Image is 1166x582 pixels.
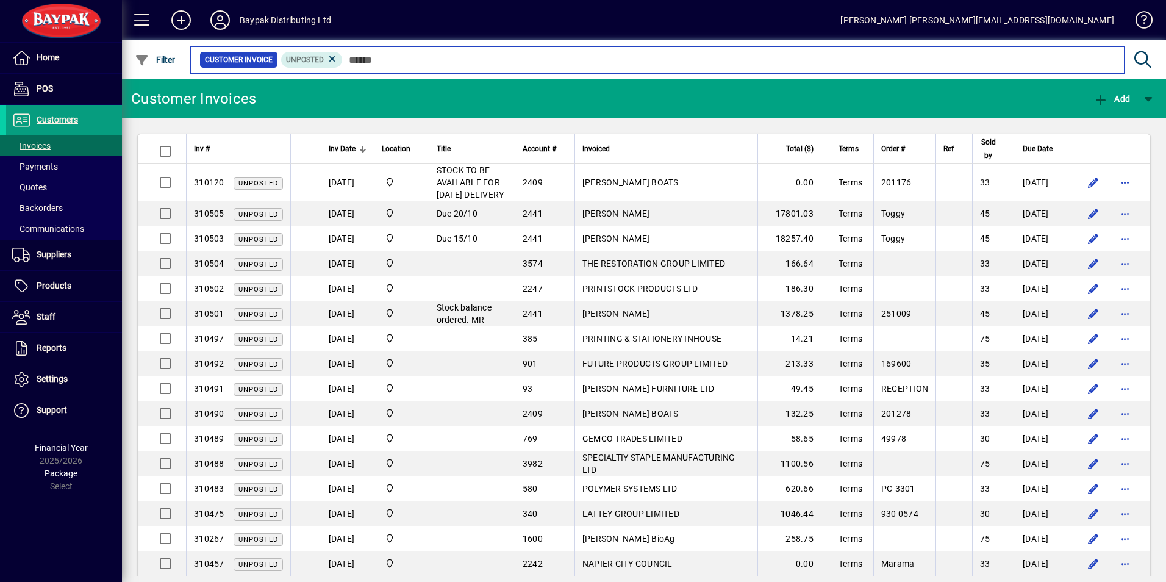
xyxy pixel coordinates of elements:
span: Inv # [194,142,210,156]
button: Edit [1084,429,1103,448]
td: [DATE] [1015,201,1071,226]
span: Terms [839,384,862,393]
td: [DATE] [1015,401,1071,426]
button: Edit [1084,329,1103,348]
span: Unposted [238,561,278,569]
button: Edit [1084,504,1103,523]
div: Due Date [1023,142,1064,156]
button: Edit [1084,254,1103,273]
span: Baypak - Onekawa [382,207,421,220]
span: Terms [839,309,862,318]
span: Terms [839,534,862,544]
button: More options [1115,254,1135,273]
span: Unposted [238,286,278,293]
td: [DATE] [321,301,374,326]
span: 310120 [194,178,224,187]
span: 310488 [194,459,224,469]
span: Marama [881,559,915,569]
td: 58.65 [757,426,831,451]
span: Terms [839,409,862,419]
button: Edit [1084,304,1103,323]
span: Inv Date [329,142,356,156]
span: PRINTING & STATIONERY INHOUSE [582,334,721,343]
span: 310501 [194,309,224,318]
td: 1378.25 [757,301,831,326]
td: 49.45 [757,376,831,401]
a: Suppliers [6,240,122,270]
span: 33 [980,559,990,569]
td: [DATE] [321,351,374,376]
span: Invoices [12,141,51,151]
span: Unposted [238,179,278,187]
a: Invoices [6,135,122,156]
span: [PERSON_NAME] FURNITURE LTD [582,384,715,393]
a: Payments [6,156,122,177]
a: POS [6,74,122,104]
td: 17801.03 [757,201,831,226]
button: More options [1115,204,1135,223]
span: GEMCO TRADES LIMITED [582,434,682,444]
span: 310502 [194,284,224,293]
span: 75 [980,534,990,544]
a: Support [6,395,122,426]
span: 310489 [194,434,224,444]
div: Inv # [194,142,283,156]
td: [DATE] [321,326,374,351]
button: More options [1115,279,1135,298]
div: [PERSON_NAME] [PERSON_NAME][EMAIL_ADDRESS][DOMAIN_NAME] [840,10,1114,30]
td: 186.30 [757,276,831,301]
span: Baypak - Onekawa [382,332,421,345]
button: Filter [132,49,179,71]
span: Total ($) [786,142,814,156]
span: 33 [980,178,990,187]
span: Baypak - Onekawa [382,176,421,189]
span: 30 [980,434,990,444]
span: SPECIALTIY STAPLE MANUFACTURING LTD [582,453,735,475]
span: Baypak - Onekawa [382,532,421,545]
span: Baypak - Onekawa [382,407,421,420]
div: Baypak Distributing Ltd [240,10,331,30]
span: Terms [839,559,862,569]
span: Due Date [1023,142,1053,156]
span: [PERSON_NAME] BOATS [582,178,679,187]
button: More options [1115,379,1135,398]
span: 310483 [194,484,224,494]
td: 258.75 [757,526,831,551]
a: Knowledge Base [1126,2,1151,42]
span: Terms [839,209,862,218]
span: 3982 [523,459,543,469]
span: 33 [980,259,990,268]
td: [DATE] [321,376,374,401]
button: Edit [1084,554,1103,573]
span: Unposted [238,336,278,343]
button: Add [162,9,201,31]
span: [PERSON_NAME] BOATS [582,409,679,419]
td: [DATE] [321,501,374,526]
td: [DATE] [1015,501,1071,526]
span: Title [437,142,451,156]
span: Settings [37,374,68,384]
span: FUTURE PRODUCTS GROUP LIMITED [582,359,728,368]
span: 930 0574 [881,509,918,519]
td: [DATE] [1015,376,1071,401]
span: [PERSON_NAME] BioAg [582,534,675,544]
td: [DATE] [1015,351,1071,376]
span: Unposted [238,235,278,243]
span: Support [37,405,67,415]
button: More options [1115,304,1135,323]
button: Edit [1084,454,1103,473]
a: Products [6,271,122,301]
span: Financial Year [35,443,88,453]
span: Unposted [238,511,278,519]
button: Edit [1084,479,1103,498]
span: Terms [839,484,862,494]
td: [DATE] [321,426,374,451]
td: 166.64 [757,251,831,276]
span: 49978 [881,434,906,444]
span: PRINTSTOCK PRODUCTS LTD [582,284,698,293]
span: Unposted [238,361,278,368]
span: 310504 [194,259,224,268]
button: More options [1115,329,1135,348]
button: More options [1115,529,1135,548]
div: Title [437,142,507,156]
